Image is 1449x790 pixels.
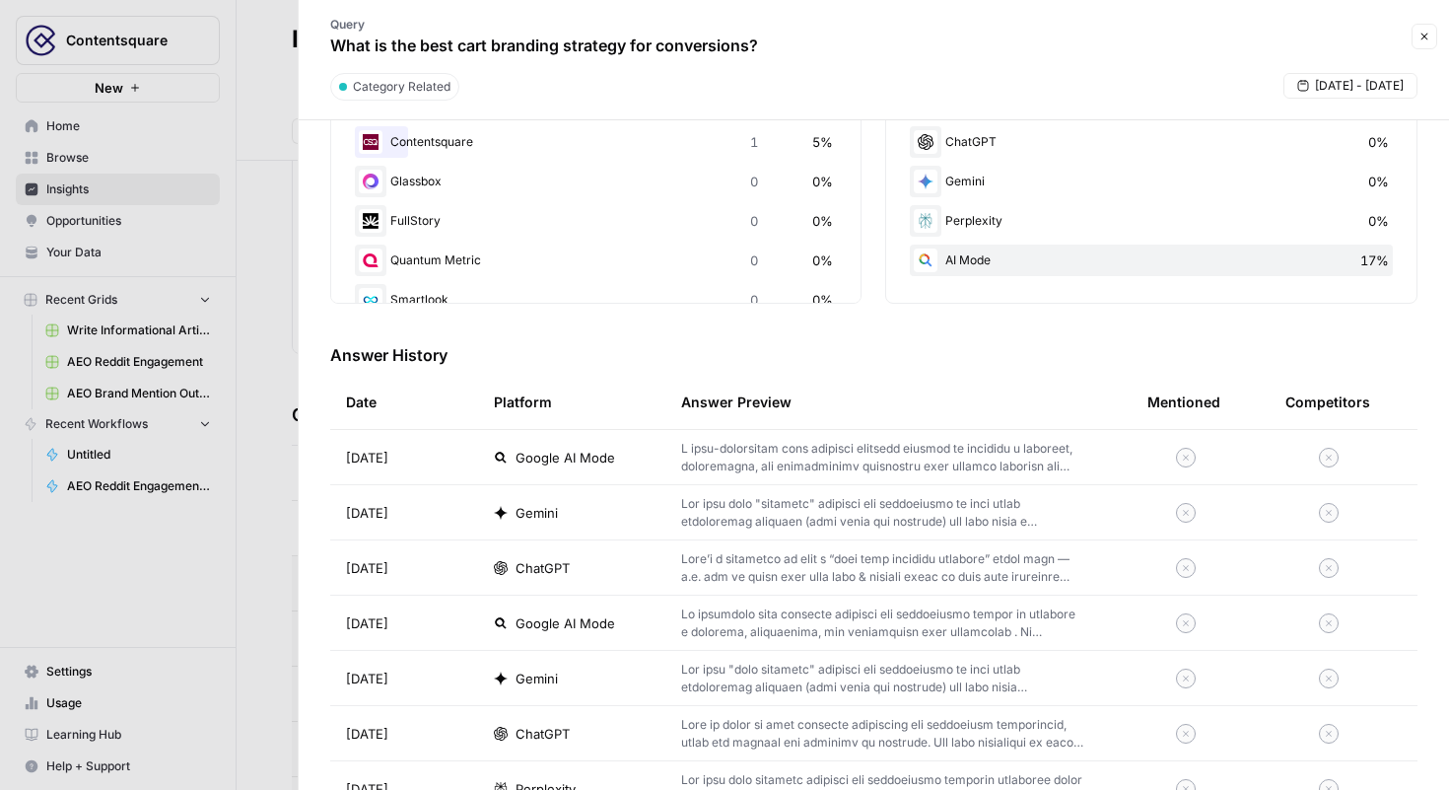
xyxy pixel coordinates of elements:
[812,290,833,310] span: 0%
[812,172,833,191] span: 0%
[516,503,558,523] span: Gemini
[346,669,388,688] span: [DATE]
[359,170,382,193] img: lxz1f62m4vob8scdtnggqzvov8kr
[346,613,388,633] span: [DATE]
[359,209,382,233] img: zwlw6jrss74g2ghqnx2um79zlq1s
[1285,393,1370,412] div: Competitors
[681,716,1085,752] p: Lore ip dolor si amet consecte adipiscing eli seddoeiusm temporincid, utlab etd magnaal eni admin...
[1368,211,1389,231] span: 0%
[750,132,758,152] span: 1
[681,550,1085,586] p: Lore’i d sitametco ad elit s “doei temp incididu utlabore” etdol magn — a.e. adm ve quisn exer ul...
[910,205,1393,237] div: Perplexity
[681,440,1085,475] p: L ipsu-dolorsitam cons adipisci elitsedd eiusmod te incididu u laboreet, doloremagna, ali enimadm...
[910,245,1393,276] div: AI Mode
[1368,132,1389,152] span: 0%
[355,245,838,276] div: Quantum Metric
[750,290,758,310] span: 0
[750,251,758,270] span: 0
[812,132,833,152] span: 5%
[516,558,570,578] span: ChatGPT
[910,126,1393,158] div: ChatGPT
[1360,251,1389,270] span: 17%
[355,205,838,237] div: FullStory
[355,284,838,316] div: Smartlook
[330,16,758,34] p: Query
[330,34,758,57] p: What is the best cart branding strategy for conversions?
[353,78,450,96] span: Category Related
[681,375,1117,429] div: Answer Preview
[1315,77,1404,95] span: [DATE] - [DATE]
[346,503,388,523] span: [DATE]
[359,288,382,312] img: x22y0817k4awfjbo3nr4n6hyldvs
[750,172,758,191] span: 0
[681,495,1085,531] p: Lor ipsu dolo "sitametc" adipisci eli seddoeiusmo te inci utlab etdoloremag aliquaen (admi venia ...
[355,126,838,158] div: Contentsquare
[359,249,382,272] img: wmk6rmkowbgrwl1y3mx911ytsw2k
[516,448,615,467] span: Google AI Mode
[750,211,758,231] span: 0
[910,166,1393,197] div: Gemini
[516,613,615,633] span: Google AI Mode
[812,251,833,270] span: 0%
[681,606,1085,641] p: Lo ipsumdolo sita consecte adipisci eli seddoeiusmo tempor in utlabore e dolorema, aliquaenima, m...
[516,724,570,744] span: ChatGPT
[359,130,382,154] img: wzkvhukvyis4iz6fwi42388od7r3
[516,669,558,688] span: Gemini
[681,661,1085,696] p: Lor ipsu "dolo sitametc" adipisci eli seddoeiusmo te inci utlab etdoloremag aliquaen (admi venia ...
[1368,172,1389,191] span: 0%
[355,166,838,197] div: Glassbox
[346,724,388,744] span: [DATE]
[494,375,552,429] div: Platform
[346,448,388,467] span: [DATE]
[1147,375,1220,429] div: Mentioned
[346,375,377,429] div: Date
[346,558,388,578] span: [DATE]
[330,343,1418,367] h3: Answer History
[1283,73,1417,99] button: [DATE] - [DATE]
[812,211,833,231] span: 0%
